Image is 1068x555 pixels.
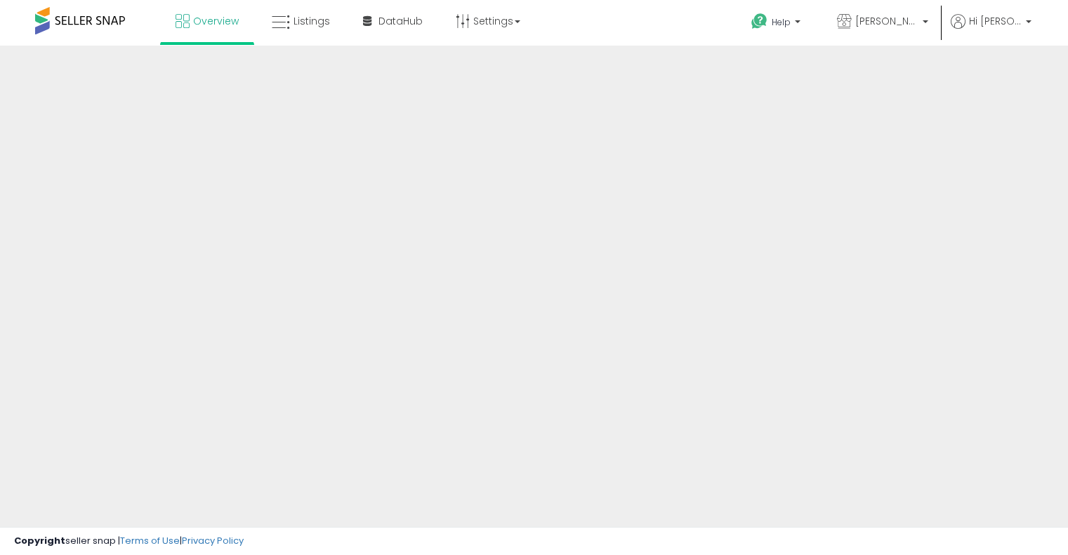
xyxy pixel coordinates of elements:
span: Help [772,16,791,28]
a: Hi [PERSON_NAME] [951,14,1031,46]
a: Terms of Use [120,534,180,547]
span: Hi [PERSON_NAME] [969,14,1022,28]
span: Listings [294,14,330,28]
strong: Copyright [14,534,65,547]
div: seller snap | | [14,535,244,548]
span: [PERSON_NAME] [855,14,918,28]
span: Overview [193,14,239,28]
a: Help [740,2,815,46]
span: DataHub [378,14,423,28]
i: Get Help [751,13,768,30]
a: Privacy Policy [182,534,244,547]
